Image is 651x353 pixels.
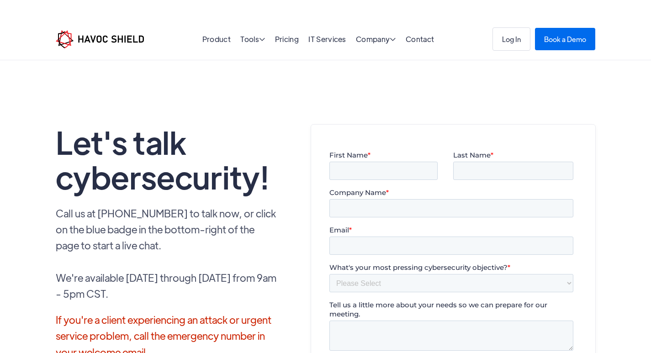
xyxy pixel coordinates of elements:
a: Contact [406,34,434,44]
span:  [259,36,265,43]
h1: Let's talk cybersecurity! [56,124,277,194]
a: IT Services [308,34,346,44]
img: Havoc Shield logo [56,30,144,48]
div: Tools [240,36,265,44]
a: home [56,30,144,48]
div: Company [356,36,396,44]
a: Log In [492,27,530,51]
span:  [390,36,396,43]
div: Company [356,36,396,44]
p: Call us at [PHONE_NUMBER] to talk now, or click on the blue badge in the bottom-right of the page... [56,205,277,301]
a: Book a Demo [535,28,595,50]
iframe: Chat Widget [499,254,651,353]
div: Tools [240,36,265,44]
a: Product [202,34,231,44]
a: Pricing [275,34,299,44]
